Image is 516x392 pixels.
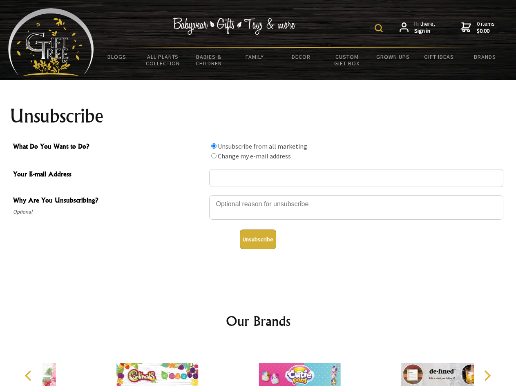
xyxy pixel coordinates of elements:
input: Your E-mail Address [209,169,503,187]
a: Hi there,Sign in [400,20,435,35]
span: Your E-mail Address [13,169,205,181]
label: Unsubscribe from all marketing [218,142,307,150]
button: Previous [20,367,38,385]
button: Next [478,367,496,385]
a: Gift Ideas [416,48,462,65]
span: What Do You Want to Do? [13,141,205,153]
a: Family [232,48,278,65]
img: Babyware - Gifts - Toys and more... [8,8,94,76]
strong: $0.00 [477,27,495,35]
span: Hi there, [414,20,435,35]
img: Babywear - Gifts - Toys & more [173,18,296,35]
a: Brands [462,48,508,65]
span: Optional [13,207,205,217]
input: What Do You Want to Do? [211,153,217,158]
a: Decor [278,48,324,65]
a: Custom Gift Box [324,48,370,72]
span: Why Are You Unsubscribing? [13,195,205,207]
h2: Our Brands [16,311,500,331]
span: 0 items [477,20,495,35]
a: All Plants Collection [140,48,186,72]
input: What Do You Want to Do? [211,143,217,149]
strong: Sign in [414,27,435,35]
a: Grown Ups [370,48,416,65]
textarea: Why Are You Unsubscribing? [209,195,503,220]
a: 0 items$0.00 [461,20,495,35]
label: Change my e-mail address [218,152,291,160]
img: product search [375,24,383,32]
a: BLOGS [94,48,140,65]
button: Unsubscribe [240,229,276,249]
h1: Unsubscribe [10,106,507,126]
a: Babies & Children [186,48,232,72]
